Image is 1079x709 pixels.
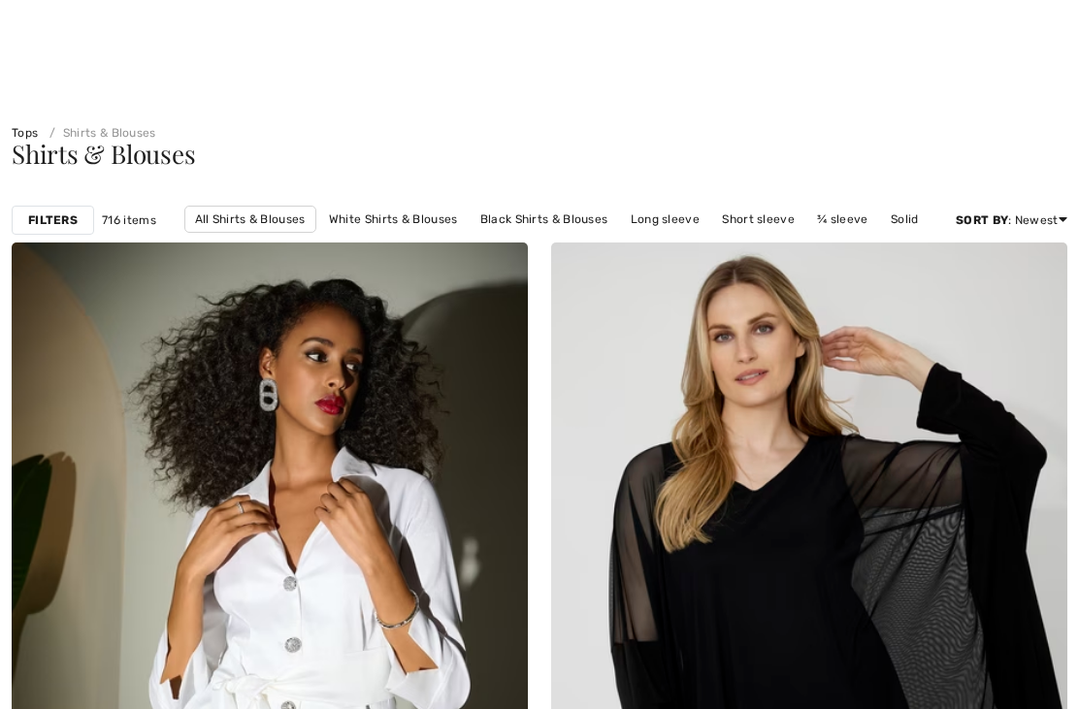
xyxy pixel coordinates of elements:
a: Black Shirts & Blouses [471,207,618,232]
a: White Shirts & Blouses [319,207,468,232]
a: Tops [12,126,38,140]
a: Long sleeve [621,207,709,232]
span: 716 items [102,211,156,229]
a: ¾ sleeve [807,207,877,232]
a: Solid [881,207,929,232]
a: Shirts & Blouses [42,126,156,140]
strong: Filters [28,211,78,229]
a: Short sleeve [712,207,804,232]
div: : Newest [956,211,1067,229]
a: [PERSON_NAME] & Blouses [576,233,752,258]
strong: Sort By [956,213,1008,227]
a: [PERSON_NAME] Shirts & Blouses [360,233,572,258]
span: Shirts & Blouses [12,137,195,171]
a: All Shirts & Blouses [184,206,316,233]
